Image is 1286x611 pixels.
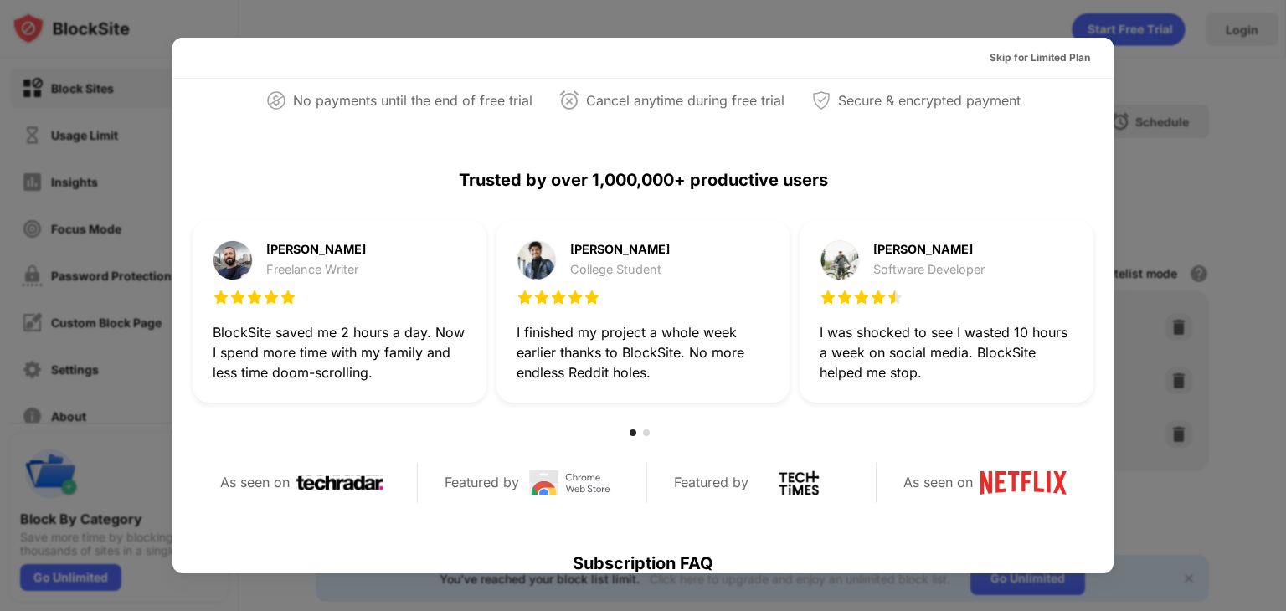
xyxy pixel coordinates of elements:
[220,470,290,495] div: As seen on
[836,289,853,305] img: star
[213,240,253,280] img: testimonial-purchase-1.jpg
[517,322,770,383] div: I finished my project a whole week earlier thanks to BlockSite. No more endless Reddit holes.
[980,470,1067,495] img: netflix-logo
[870,289,887,305] img: star
[873,263,985,276] div: Software Developer
[263,289,280,305] img: star
[550,289,567,305] img: star
[517,240,557,280] img: testimonial-purchase-2.jpg
[517,289,533,305] img: star
[193,523,1093,603] div: Subscription FAQ
[559,90,579,110] img: cancel-anytime
[838,89,1021,113] div: Secure & encrypted payment
[903,470,973,495] div: As seen on
[820,240,860,280] img: testimonial-purchase-3.jpg
[266,90,286,110] img: not-paying
[213,289,229,305] img: star
[526,470,613,495] img: chrome-web-store-logo
[820,322,1073,383] div: I was shocked to see I wasted 10 hours a week on social media. BlockSite helped me stop.
[266,244,366,255] div: [PERSON_NAME]
[193,140,1093,220] div: Trusted by over 1,000,000+ productive users
[296,470,383,495] img: techradar
[567,289,584,305] img: star
[213,322,466,383] div: BlockSite saved me 2 hours a day. Now I spend more time with my family and less time doom-scrolling.
[873,244,985,255] div: [PERSON_NAME]
[887,289,903,305] img: star
[570,244,670,255] div: [PERSON_NAME]
[293,89,532,113] div: No payments until the end of free trial
[990,49,1090,66] div: Skip for Limited Plan
[246,289,263,305] img: star
[266,263,366,276] div: Freelance Writer
[280,289,296,305] img: star
[445,470,519,495] div: Featured by
[586,89,784,113] div: Cancel anytime during free trial
[229,289,246,305] img: star
[674,470,748,495] div: Featured by
[584,289,600,305] img: star
[853,289,870,305] img: star
[820,289,836,305] img: star
[570,263,670,276] div: College Student
[533,289,550,305] img: star
[755,470,842,495] img: tech-times
[811,90,831,110] img: secured-payment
